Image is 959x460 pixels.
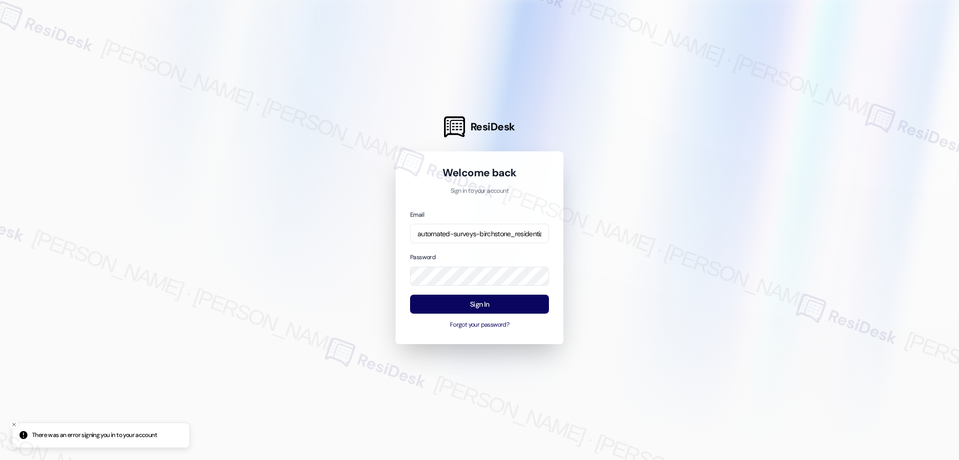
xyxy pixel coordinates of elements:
[32,431,157,440] p: There was an error signing you in to your account
[444,116,465,137] img: ResiDesk Logo
[471,120,515,134] span: ResiDesk
[410,166,549,180] h1: Welcome back
[410,224,549,243] input: name@example.com
[410,253,436,261] label: Password
[9,420,19,430] button: Close toast
[410,187,549,196] p: Sign in to your account
[410,321,549,330] button: Forgot your password?
[410,295,549,314] button: Sign In
[410,211,424,219] label: Email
